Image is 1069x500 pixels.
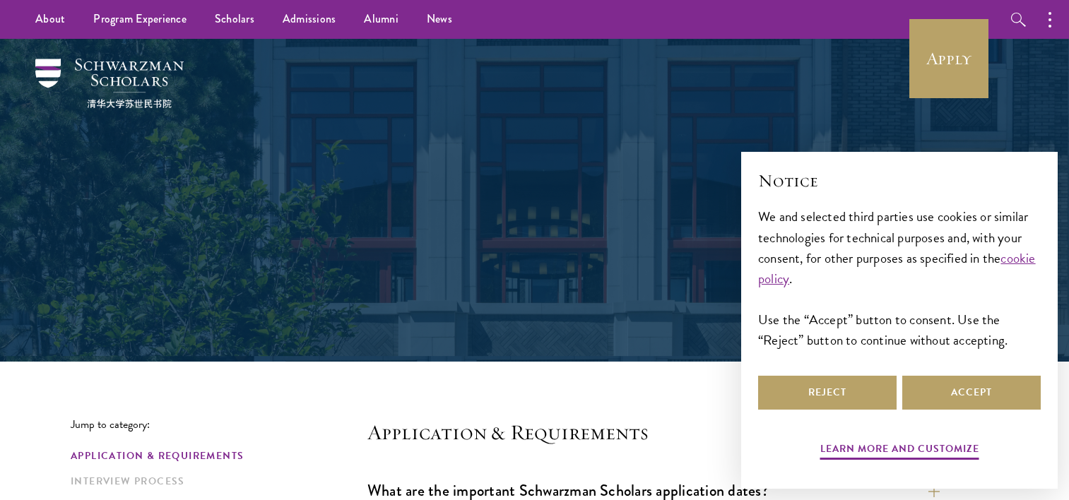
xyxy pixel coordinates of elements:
[71,448,359,463] a: Application & Requirements
[71,418,367,431] p: Jump to category:
[71,474,359,489] a: Interview Process
[758,206,1041,350] div: We and selected third parties use cookies or similar technologies for technical purposes and, wit...
[367,418,940,446] h4: Application & Requirements
[758,248,1036,289] a: cookie policy
[35,59,184,108] img: Schwarzman Scholars
[820,440,979,462] button: Learn more and customize
[758,376,897,410] button: Reject
[909,19,988,98] a: Apply
[758,169,1041,193] h2: Notice
[902,376,1041,410] button: Accept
